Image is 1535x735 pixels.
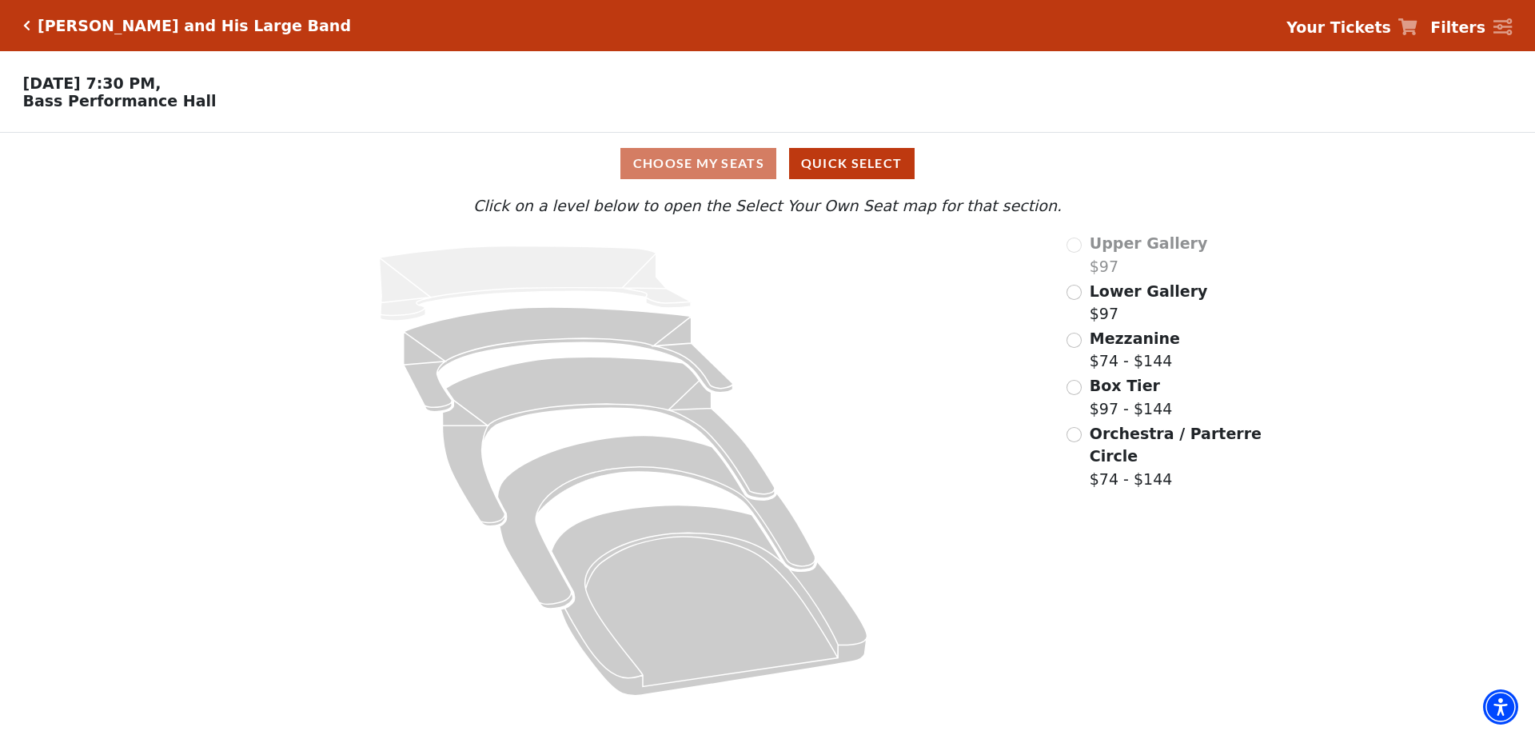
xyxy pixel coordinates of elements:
label: $97 [1090,280,1208,326]
path: Upper Gallery - Seats Available: 0 [380,246,692,322]
input: Box Tier$97 - $144 [1067,380,1082,395]
label: $97 [1090,232,1208,278]
span: Mezzanine [1090,330,1180,347]
div: Accessibility Menu [1483,689,1518,725]
span: Upper Gallery [1090,234,1208,252]
path: Orchestra / Parterre Circle - Seats Available: 23 [552,505,867,696]
input: Lower Gallery$97 [1067,285,1082,300]
input: Mezzanine$74 - $144 [1067,333,1082,348]
input: Orchestra / Parterre Circle$74 - $144 [1067,427,1082,442]
span: Lower Gallery [1090,282,1208,300]
span: Box Tier [1090,377,1160,394]
strong: Your Tickets [1286,18,1391,36]
strong: Filters [1430,18,1485,36]
span: Orchestra / Parterre Circle [1090,425,1262,465]
p: Click on a level below to open the Select Your Own Seat map for that section. [203,194,1332,218]
label: $74 - $144 [1090,422,1264,491]
a: Click here to go back to filters [23,20,30,31]
h5: [PERSON_NAME] and His Large Band [38,17,351,35]
a: Filters [1430,16,1512,39]
label: $97 - $144 [1090,374,1173,420]
path: Lower Gallery - Seats Available: 227 [404,307,733,412]
button: Quick Select [789,148,915,179]
label: $74 - $144 [1090,327,1180,373]
a: Your Tickets [1286,16,1417,39]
